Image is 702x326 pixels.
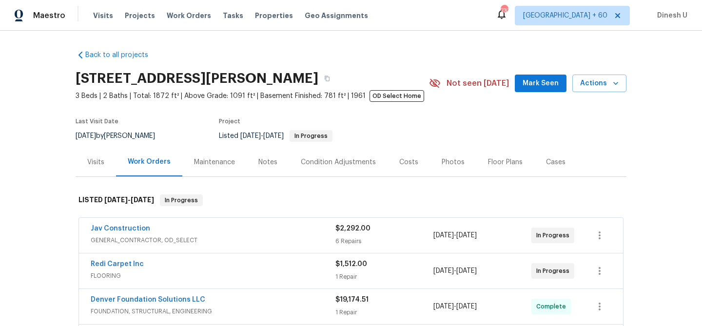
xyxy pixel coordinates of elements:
span: [DATE] [263,133,284,139]
span: [DATE] [456,303,477,310]
div: Photos [442,157,465,167]
span: In Progress [291,133,331,139]
a: Back to all projects [76,50,169,60]
div: Notes [258,157,277,167]
button: Mark Seen [515,75,566,93]
span: 3 Beds | 2 Baths | Total: 1872 ft² | Above Grade: 1091 ft² | Basement Finished: 781 ft² | 1961 [76,91,429,101]
div: 1 Repair [335,307,433,317]
span: [DATE] [456,232,477,239]
div: Costs [399,157,418,167]
span: OD Select Home [370,90,424,102]
div: 733 [501,6,507,16]
a: Denver Foundation Solutions LLC [91,296,205,303]
span: Dinesh U [653,11,687,20]
span: - [433,302,477,311]
div: Work Orders [128,157,171,167]
span: Last Visit Date [76,118,118,124]
span: In Progress [161,195,202,205]
span: [DATE] [433,303,454,310]
span: [DATE] [456,268,477,274]
span: [DATE] [131,196,154,203]
span: Tasks [223,12,243,19]
span: Project [219,118,240,124]
button: Actions [572,75,626,93]
span: Properties [255,11,293,20]
span: - [104,196,154,203]
div: 1 Repair [335,272,433,282]
span: Work Orders [167,11,211,20]
div: Cases [546,157,565,167]
div: Maintenance [194,157,235,167]
span: - [433,230,477,240]
h6: LISTED [78,194,154,206]
a: Redi Carpet Inc [91,261,144,268]
span: $2,292.00 [335,225,370,232]
div: Visits [87,157,104,167]
span: Visits [93,11,113,20]
span: FOUNDATION, STRUCTURAL, ENGINEERING [91,307,335,316]
span: GENERAL_CONTRACTOR, OD_SELECT [91,235,335,245]
span: Maestro [33,11,65,20]
span: Geo Assignments [305,11,368,20]
span: $1,512.00 [335,261,367,268]
span: Listed [219,133,332,139]
span: [GEOGRAPHIC_DATA] + 60 [523,11,607,20]
span: [DATE] [104,196,128,203]
span: - [240,133,284,139]
span: In Progress [536,266,573,276]
div: LISTED [DATE]-[DATE]In Progress [76,185,626,216]
span: Complete [536,302,570,311]
a: Jav Construction [91,225,150,232]
div: by [PERSON_NAME] [76,130,167,142]
span: [DATE] [433,232,454,239]
span: [DATE] [76,133,96,139]
span: In Progress [536,230,573,240]
h2: [STREET_ADDRESS][PERSON_NAME] [76,74,318,83]
div: Floor Plans [488,157,523,167]
button: Copy Address [318,70,336,87]
span: Mark Seen [523,77,559,90]
span: $19,174.51 [335,296,369,303]
span: Not seen [DATE] [447,78,509,88]
span: - [433,266,477,276]
span: [DATE] [433,268,454,274]
span: Projects [125,11,155,20]
span: FLOORING [91,271,335,281]
div: Condition Adjustments [301,157,376,167]
div: 6 Repairs [335,236,433,246]
span: [DATE] [240,133,261,139]
span: Actions [580,77,619,90]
